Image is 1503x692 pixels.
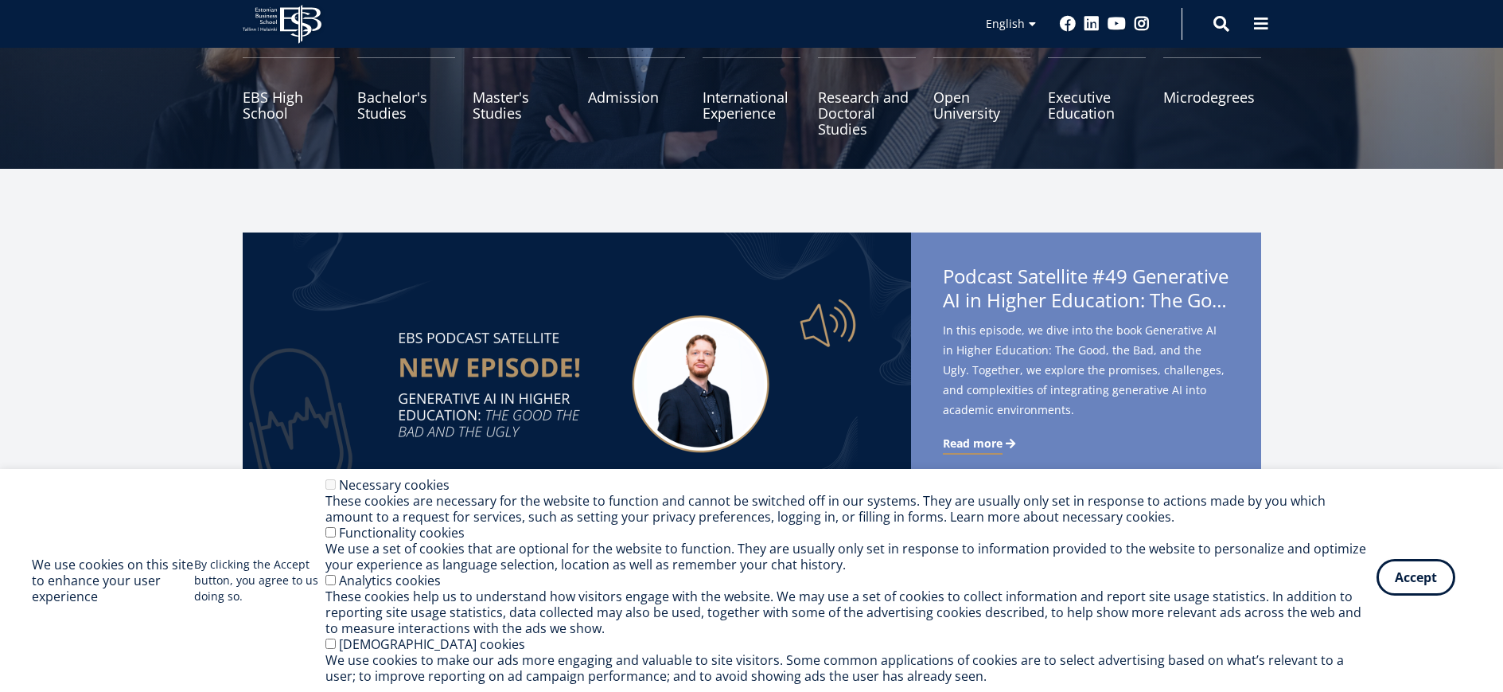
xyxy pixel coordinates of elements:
[325,493,1376,525] div: These cookies are necessary for the website to function and cannot be switched off in our systems...
[243,57,341,137] a: EBS High School
[943,436,1018,452] a: Read more
[943,436,1003,452] span: Read more
[1084,16,1100,32] a: Linkedin
[588,57,686,137] a: Admission
[1108,16,1126,32] a: Youtube
[1060,16,1076,32] a: Facebook
[339,635,525,653] label: [DEMOGRAPHIC_DATA] cookies
[1048,57,1146,137] a: Executive Education
[32,557,194,604] h2: We use cookies on this site to enhance your user experience
[325,541,1376,573] div: We use a set of cookies that are optional for the website to function. They are usually only set ...
[325,588,1376,636] div: These cookies help us to understand how visitors engage with the website. We may use a set of coo...
[325,652,1376,684] div: We use cookies to make our ads more engaging and valuable to site visitors. Some common applicati...
[357,57,455,137] a: Bachelor's Studies
[943,264,1229,317] span: Podcast Satellite #49 Generative
[703,57,800,137] a: International Experience
[943,288,1229,312] span: AI in Higher Education: The Good, the Bad, and the Ugly
[339,476,450,494] label: Necessary cookies
[194,557,326,604] p: By clicking the Accept button, you agree to us doing so.
[933,57,1031,137] a: Open University
[1134,16,1150,32] a: Instagram
[1163,57,1261,137] a: Microdegrees
[1376,559,1455,596] button: Accept
[339,524,465,541] label: Functionality cookies
[818,57,916,137] a: Research and Doctoral Studies
[243,233,911,535] img: Satellite #49
[339,572,441,589] label: Analytics cookies
[473,57,570,137] a: Master's Studies
[943,320,1229,420] span: In this episode, we dive into the book Generative AI in Higher Education: The Good, the Bad, and ...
